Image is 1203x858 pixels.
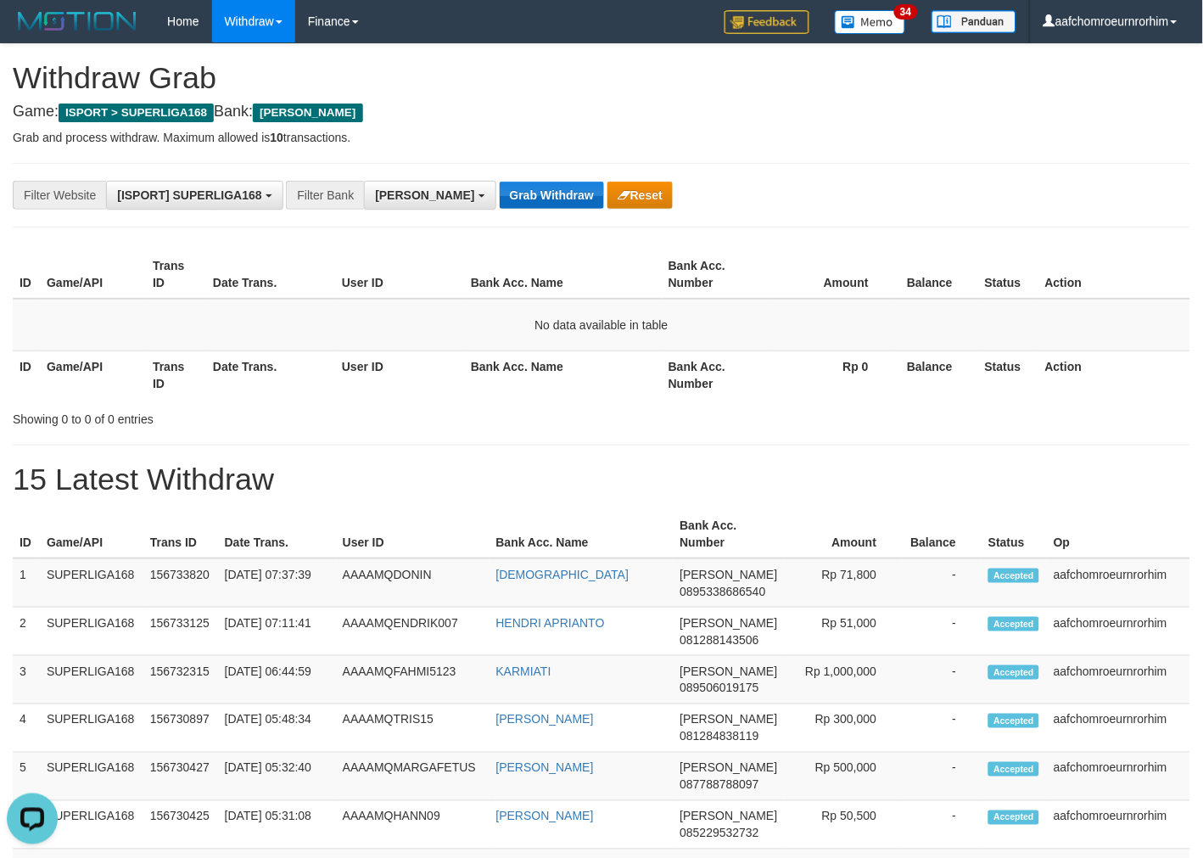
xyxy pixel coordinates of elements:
[143,656,218,704] td: 156732315
[143,801,218,850] td: 156730425
[902,704,982,753] td: -
[674,510,785,558] th: Bank Acc. Number
[662,350,768,399] th: Bank Acc. Number
[375,188,474,202] span: [PERSON_NAME]
[464,250,662,299] th: Bank Acc. Name
[13,558,40,608] td: 1
[218,801,336,850] td: [DATE] 05:31:08
[59,104,214,122] span: ISPORT > SUPERLIGA168
[785,558,903,608] td: Rp 71,800
[932,10,1016,33] img: panduan.png
[496,568,629,581] a: [DEMOGRAPHIC_DATA]
[13,250,40,299] th: ID
[335,350,464,399] th: User ID
[13,350,40,399] th: ID
[143,704,218,753] td: 156730897
[143,753,218,801] td: 156730427
[218,753,336,801] td: [DATE] 05:32:40
[835,10,906,34] img: Button%20Memo.svg
[490,510,674,558] th: Bank Acc. Name
[364,181,495,210] button: [PERSON_NAME]
[13,8,142,34] img: MOTION_logo.png
[785,704,903,753] td: Rp 300,000
[40,801,143,850] td: SUPERLIGA168
[680,713,778,726] span: [PERSON_NAME]
[218,510,336,558] th: Date Trans.
[13,299,1190,351] td: No data available in table
[206,350,335,399] th: Date Trans.
[768,350,894,399] th: Rp 0
[680,778,759,792] span: Copy 087788788097 to clipboard
[785,801,903,850] td: Rp 50,500
[253,104,362,122] span: [PERSON_NAME]
[496,665,551,678] a: KARMIATI
[13,104,1190,121] h4: Game: Bank:
[902,510,982,558] th: Balance
[40,250,146,299] th: Game/API
[13,404,489,428] div: Showing 0 to 0 of 0 entries
[725,10,809,34] img: Feedback.jpg
[1047,704,1190,753] td: aafchomroeurnrorhim
[680,810,778,823] span: [PERSON_NAME]
[1038,350,1190,399] th: Action
[13,656,40,704] td: 3
[13,510,40,558] th: ID
[902,753,982,801] td: -
[978,250,1038,299] th: Status
[206,250,335,299] th: Date Trans.
[1047,510,1190,558] th: Op
[902,801,982,850] td: -
[902,608,982,656] td: -
[106,181,283,210] button: [ISPORT] SUPERLIGA168
[988,569,1039,583] span: Accepted
[607,182,673,209] button: Reset
[894,250,978,299] th: Balance
[7,7,58,58] button: Open LiveChat chat widget
[785,753,903,801] td: Rp 500,000
[218,704,336,753] td: [DATE] 05:48:34
[988,714,1039,728] span: Accepted
[1038,250,1190,299] th: Action
[680,827,759,840] span: Copy 085229532732 to clipboard
[143,608,218,656] td: 156733125
[336,510,490,558] th: User ID
[40,350,146,399] th: Game/API
[40,753,143,801] td: SUPERLIGA168
[785,656,903,704] td: Rp 1,000,000
[40,704,143,753] td: SUPERLIGA168
[662,250,768,299] th: Bank Acc. Number
[988,665,1039,680] span: Accepted
[500,182,604,209] button: Grab Withdraw
[13,181,106,210] div: Filter Website
[143,558,218,608] td: 156733820
[680,633,759,647] span: Copy 081288143506 to clipboard
[336,608,490,656] td: AAAAMQENDRIK007
[336,656,490,704] td: AAAAMQFAHMI5123
[894,350,978,399] th: Balance
[768,250,894,299] th: Amount
[680,730,759,743] span: Copy 081284838119 to clipboard
[988,617,1039,631] span: Accepted
[464,350,662,399] th: Bank Acc. Name
[680,616,778,630] span: [PERSON_NAME]
[1047,753,1190,801] td: aafchomroeurnrorhim
[496,713,594,726] a: [PERSON_NAME]
[146,350,206,399] th: Trans ID
[982,510,1047,558] th: Status
[785,510,903,558] th: Amount
[40,608,143,656] td: SUPERLIGA168
[988,762,1039,777] span: Accepted
[902,558,982,608] td: -
[13,61,1190,95] h1: Withdraw Grab
[218,656,336,704] td: [DATE] 06:44:59
[40,656,143,704] td: SUPERLIGA168
[40,558,143,608] td: SUPERLIGA168
[496,761,594,775] a: [PERSON_NAME]
[336,704,490,753] td: AAAAMQTRIS15
[143,510,218,558] th: Trans ID
[902,656,982,704] td: -
[13,753,40,801] td: 5
[680,585,766,598] span: Copy 0895338686540 to clipboard
[978,350,1038,399] th: Status
[117,188,261,202] span: [ISPORT] SUPERLIGA168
